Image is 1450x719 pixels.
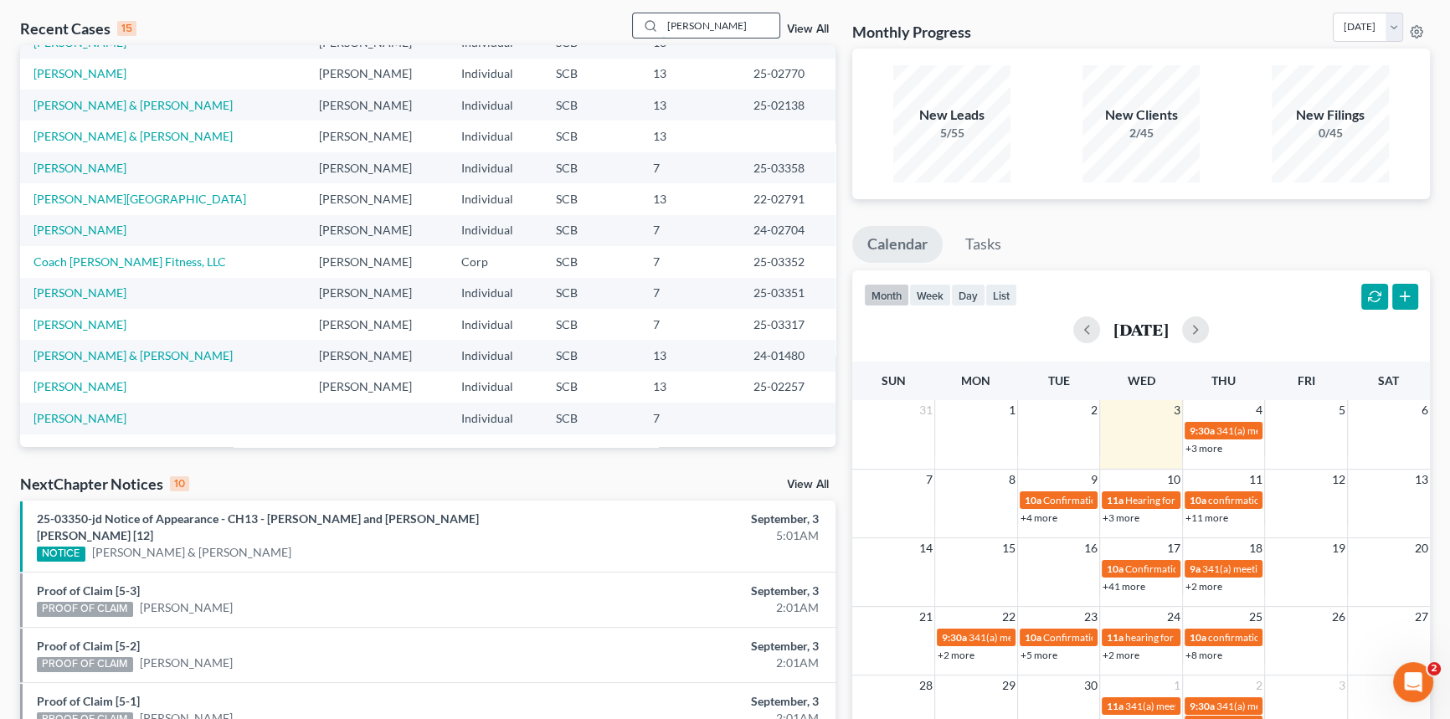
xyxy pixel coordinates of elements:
[1082,125,1200,141] div: 2/45
[1165,538,1182,558] span: 17
[1043,494,1233,506] span: Confirmation hearing for [PERSON_NAME]
[1337,400,1347,420] span: 5
[1172,400,1182,420] span: 3
[448,309,542,340] td: Individual
[740,152,836,183] td: 25-03358
[448,403,542,434] td: Individual
[569,693,819,710] div: September, 3
[740,278,836,309] td: 25-03351
[640,278,739,309] td: 7
[306,215,448,246] td: [PERSON_NAME]
[37,511,479,542] a: 25-03350-jd Notice of Appearance - CH13 - [PERSON_NAME] and [PERSON_NAME] [PERSON_NAME] [12]
[938,649,974,661] a: +2 more
[1190,494,1206,506] span: 10a
[33,223,126,237] a: [PERSON_NAME]
[569,511,819,527] div: September, 3
[640,215,739,246] td: 7
[33,379,126,393] a: [PERSON_NAME]
[1378,373,1399,388] span: Sat
[306,246,448,277] td: [PERSON_NAME]
[1007,400,1017,420] span: 1
[37,583,140,598] a: Proof of Claim [5-3]
[448,183,542,214] td: Individual
[1247,538,1264,558] span: 18
[1082,105,1200,125] div: New Clients
[1247,607,1264,627] span: 25
[924,470,934,490] span: 7
[140,599,233,616] a: [PERSON_NAME]
[740,340,836,371] td: 24-01480
[542,340,640,371] td: SCB
[1202,562,1364,575] span: 341(a) meeting for [PERSON_NAME]
[740,59,836,90] td: 25-02770
[1103,511,1139,524] a: +3 more
[1082,538,1099,558] span: 16
[640,90,739,121] td: 13
[893,125,1010,141] div: 5/55
[1211,373,1236,388] span: Thu
[569,655,819,671] div: 2:01AM
[918,675,934,696] span: 28
[33,192,246,206] a: [PERSON_NAME][GEOGRAPHIC_DATA]
[740,90,836,121] td: 25-02138
[1420,400,1430,420] span: 6
[864,284,909,306] button: month
[969,631,1130,644] span: 341(a) meeting for [PERSON_NAME]
[306,309,448,340] td: [PERSON_NAME]
[20,474,189,494] div: NextChapter Notices
[1254,400,1264,420] span: 4
[640,183,739,214] td: 13
[1007,470,1017,490] span: 8
[909,284,951,306] button: week
[1208,631,1396,644] span: confirmation hearing for [PERSON_NAME]
[1165,607,1182,627] span: 24
[37,639,140,653] a: Proof of Claim [5-2]
[1216,424,1378,437] span: 341(a) meeting for [PERSON_NAME]
[740,183,836,214] td: 22-02791
[1190,562,1201,575] span: 9a
[1330,538,1347,558] span: 19
[1185,649,1222,661] a: +8 more
[740,309,836,340] td: 25-03317
[117,21,136,36] div: 15
[1330,607,1347,627] span: 26
[1125,631,1254,644] span: hearing for [PERSON_NAME]
[740,246,836,277] td: 25-03352
[918,538,934,558] span: 14
[1413,470,1430,490] span: 13
[1089,470,1099,490] span: 9
[569,599,819,616] div: 2:01AM
[1427,662,1441,675] span: 2
[640,340,739,371] td: 13
[542,309,640,340] td: SCB
[37,694,140,708] a: Proof of Claim [5-1]
[542,403,640,434] td: SCB
[170,476,189,491] div: 10
[306,152,448,183] td: [PERSON_NAME]
[1393,662,1433,702] iframe: Intercom live chat
[542,90,640,121] td: SCB
[1021,649,1057,661] a: +5 more
[1103,649,1139,661] a: +2 more
[569,583,819,599] div: September, 3
[448,90,542,121] td: Individual
[542,372,640,403] td: SCB
[448,59,542,90] td: Individual
[140,655,233,671] a: [PERSON_NAME]
[961,373,990,388] span: Mon
[662,13,779,38] input: Search by name...
[33,98,233,112] a: [PERSON_NAME] & [PERSON_NAME]
[37,547,85,562] div: NOTICE
[306,183,448,214] td: [PERSON_NAME]
[542,59,640,90] td: SCB
[1298,373,1315,388] span: Fri
[542,121,640,152] td: SCB
[1254,675,1264,696] span: 2
[1025,631,1041,644] span: 10a
[1190,424,1215,437] span: 9:30a
[1125,494,1355,506] span: Hearing for [PERSON_NAME] and [PERSON_NAME]
[1000,675,1017,696] span: 29
[942,631,967,644] span: 9:30a
[950,226,1016,263] a: Tasks
[740,372,836,403] td: 25-02257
